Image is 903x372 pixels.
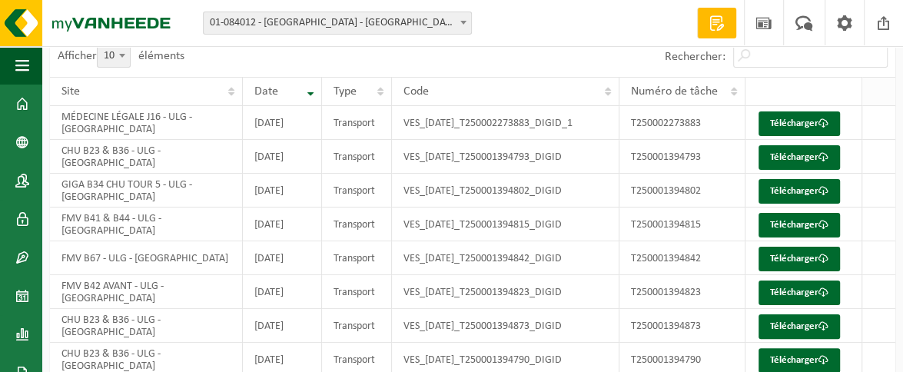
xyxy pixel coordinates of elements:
span: 10 [98,45,130,67]
td: T250001394873 [619,309,745,343]
td: T250002273883 [619,106,745,140]
td: VES_[DATE]_T250001394873_DIGID [392,309,619,343]
td: VES_[DATE]_T250001394793_DIGID [392,140,619,174]
a: Télécharger [759,213,840,237]
td: Transport [322,106,392,140]
span: Date [254,85,278,98]
td: VES_[DATE]_T250001394842_DIGID [392,241,619,275]
td: CHU B23 & B36 - ULG - [GEOGRAPHIC_DATA] [50,309,243,343]
span: Numéro de tâche [631,85,718,98]
td: [DATE] [243,309,322,343]
td: T250001394842 [619,241,745,275]
td: Transport [322,241,392,275]
td: Transport [322,140,392,174]
label: Afficher éléments [58,50,184,62]
td: [DATE] [243,174,322,208]
td: FMV B41 & B44 - ULG - [GEOGRAPHIC_DATA] [50,208,243,241]
td: MÉDECINE LÉGALE J16 - ULG - [GEOGRAPHIC_DATA] [50,106,243,140]
td: [DATE] [243,208,322,241]
span: 01-084012 - UNIVERSITE DE LIÈGE - ULG - LIÈGE [203,12,472,35]
a: Télécharger [759,145,840,170]
td: Transport [322,208,392,241]
td: [DATE] [243,275,322,309]
td: [DATE] [243,106,322,140]
a: Télécharger [759,179,840,204]
td: T250001394793 [619,140,745,174]
td: VES_[DATE]_T250002273883_DIGID_1 [392,106,619,140]
td: FMV B42 AVANT - ULG - [GEOGRAPHIC_DATA] [50,275,243,309]
a: Télécharger [759,111,840,136]
span: Site [61,85,80,98]
td: GIGA B34 CHU TOUR 5 - ULG - [GEOGRAPHIC_DATA] [50,174,243,208]
td: VES_[DATE]_T250001394802_DIGID [392,174,619,208]
td: [DATE] [243,241,322,275]
span: 10 [97,45,131,68]
td: T250001394815 [619,208,745,241]
td: VES_[DATE]_T250001394823_DIGID [392,275,619,309]
td: T250001394802 [619,174,745,208]
td: Transport [322,275,392,309]
a: Télécharger [759,281,840,305]
td: VES_[DATE]_T250001394815_DIGID [392,208,619,241]
span: Code [403,85,429,98]
span: Type [334,85,357,98]
td: T250001394823 [619,275,745,309]
a: Télécharger [759,314,840,339]
td: [DATE] [243,140,322,174]
td: FMV B67 - ULG - [GEOGRAPHIC_DATA] [50,241,243,275]
td: Transport [322,174,392,208]
td: Transport [322,309,392,343]
a: Télécharger [759,247,840,271]
td: CHU B23 & B36 - ULG - [GEOGRAPHIC_DATA] [50,140,243,174]
span: 01-084012 - UNIVERSITE DE LIÈGE - ULG - LIÈGE [204,12,471,34]
label: Rechercher: [665,51,725,63]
